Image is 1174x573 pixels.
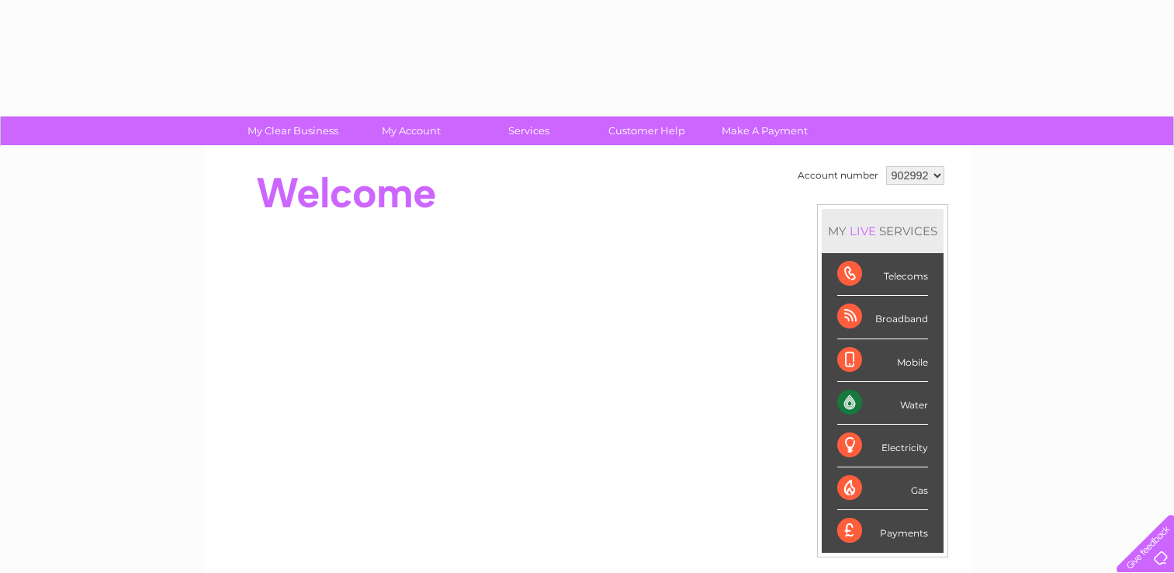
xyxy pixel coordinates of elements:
[794,162,882,189] td: Account number
[701,116,829,145] a: Make A Payment
[229,116,357,145] a: My Clear Business
[583,116,711,145] a: Customer Help
[837,339,928,382] div: Mobile
[837,425,928,467] div: Electricity
[837,296,928,339] div: Broadband
[822,209,944,253] div: MY SERVICES
[847,224,879,238] div: LIVE
[837,467,928,510] div: Gas
[837,382,928,425] div: Water
[837,253,928,296] div: Telecoms
[465,116,593,145] a: Services
[347,116,475,145] a: My Account
[837,510,928,552] div: Payments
